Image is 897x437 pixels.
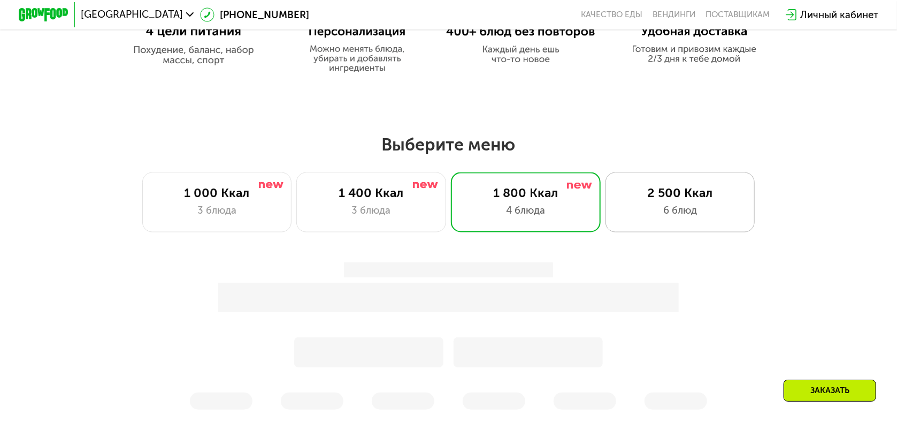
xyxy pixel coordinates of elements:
div: Личный кабинет [800,7,878,22]
div: 1 000 Ккал [155,186,279,201]
div: 1 400 Ккал [310,186,433,201]
div: 3 блюда [310,203,433,218]
div: 1 800 Ккал [464,186,587,201]
a: [PHONE_NUMBER] [200,7,309,22]
div: 4 блюда [464,203,587,218]
a: Качество еды [581,10,643,20]
div: 3 блюда [155,203,279,218]
div: 6 блюд [618,203,742,218]
div: поставщикам [706,10,770,20]
h2: Выберите меню [40,134,857,155]
a: Вендинги [653,10,695,20]
span: [GEOGRAPHIC_DATA] [81,10,183,20]
div: 2 500 Ккал [618,186,742,201]
div: Заказать [784,380,876,402]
